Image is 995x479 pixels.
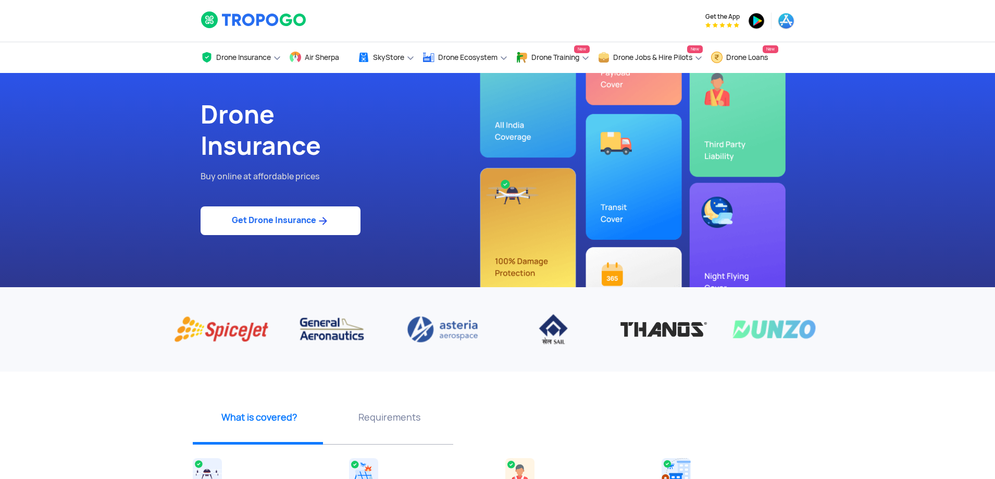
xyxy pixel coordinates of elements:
[216,53,271,62] span: Drone Insurance
[711,42,778,73] a: Drone LoansNew
[201,206,360,235] a: Get Drone Insurance
[516,42,590,73] a: Drone TrainingNew
[778,13,794,29] img: ic_appstore.png
[289,42,350,73] a: Air Sherpa
[598,42,703,73] a: Drone Jobs & Hire PilotsNew
[316,215,329,227] img: ic_arrow_forward_blue.svg
[284,313,379,346] img: General Aeronautics
[201,42,281,73] a: Drone Insurance
[506,313,601,346] img: IISCO Steel Plant
[201,11,307,29] img: logoHeader.svg
[616,313,711,346] img: Thanos Technologies
[201,99,490,162] h1: Drone Insurance
[705,13,740,21] span: Get the App
[613,53,692,62] span: Drone Jobs & Hire Pilots
[687,45,703,53] span: New
[395,313,490,346] img: Asteria aerospace
[174,313,269,346] img: Spice Jet
[373,53,404,62] span: SkyStore
[748,13,765,29] img: ic_playstore.png
[357,42,415,73] a: SkyStore
[328,411,451,424] p: Requirements
[574,45,590,53] span: New
[198,411,320,424] p: What is covered?
[531,53,579,62] span: Drone Training
[305,53,339,62] span: Air Sherpa
[201,170,490,183] p: Buy online at affordable prices
[438,53,497,62] span: Drone Ecosystem
[763,45,778,53] span: New
[422,42,508,73] a: Drone Ecosystem
[726,53,768,62] span: Drone Loans
[727,313,822,346] img: Dunzo
[705,22,739,28] img: App Raking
